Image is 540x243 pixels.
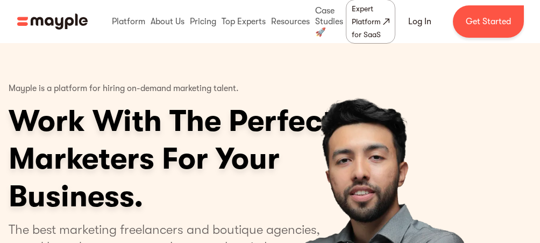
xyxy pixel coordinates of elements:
[395,9,444,34] a: Log In
[352,2,381,41] div: Expert Platform for SaaS
[17,11,88,32] img: Mayple logo
[453,5,524,38] a: Get Started
[9,102,417,216] h1: Work With The Perfect Marketers For Your Business.
[9,75,239,102] p: Mayple is a platform for hiring on-demand marketing talent.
